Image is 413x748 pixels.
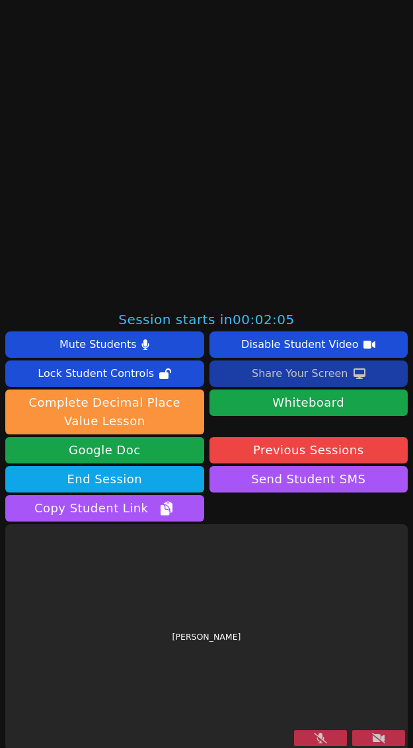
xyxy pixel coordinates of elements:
div: Share Your Screen [252,363,348,384]
button: Disable Student Video [209,331,408,358]
div: Disable Student Video [241,334,358,355]
a: Previous Sessions [209,437,408,463]
button: Whiteboard [209,390,408,416]
time: 00:02:05 [233,312,295,327]
a: Google Doc [5,437,204,463]
div: Lock Student Controls [38,363,154,384]
button: Complete Decimal Place Value Lesson [5,390,204,434]
button: End Session [5,466,204,493]
button: Send Student SMS [209,466,408,493]
button: Copy Student Link [5,495,204,522]
div: Mute Students [59,334,136,355]
button: Share Your Screen [209,360,408,387]
span: Copy Student Link [34,499,174,518]
button: Lock Student Controls [5,360,204,387]
button: Mute Students [5,331,204,358]
span: Session starts in [118,310,295,329]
